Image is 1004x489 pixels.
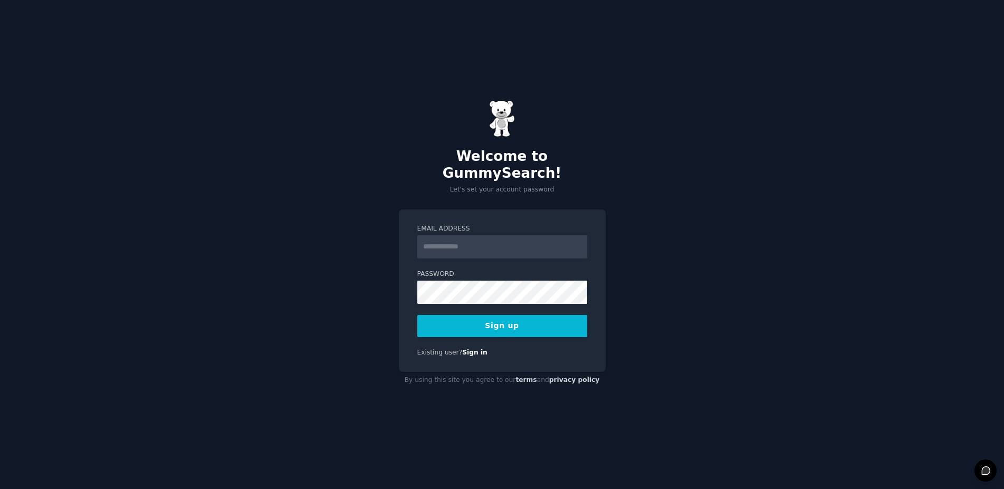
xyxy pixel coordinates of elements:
a: terms [515,376,537,383]
button: Sign up [417,315,587,337]
a: Sign in [462,349,487,356]
a: privacy policy [549,376,600,383]
label: Password [417,270,587,279]
h2: Welcome to GummySearch! [399,148,606,181]
span: Existing user? [417,349,463,356]
img: Gummy Bear [489,100,515,137]
label: Email Address [417,224,587,234]
div: By using this site you agree to our and [399,372,606,389]
p: Let's set your account password [399,185,606,195]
